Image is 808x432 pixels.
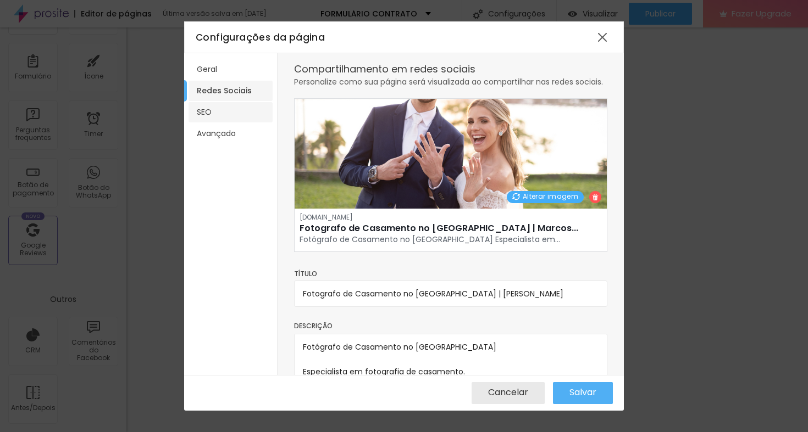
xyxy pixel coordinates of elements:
[294,64,607,74] div: Compartilhamento em redes sociais
[295,99,607,209] img: dscf1917.jpg
[295,209,607,251] a: [DOMAIN_NAME]Fotografo de Casamento no [GEOGRAPHIC_DATA] | Marcos...Fotógrafo de Casamento no [GE...
[189,102,273,122] li: SEO
[300,235,602,243] p: Fotógrafo de Casamento no [GEOGRAPHIC_DATA] Especialista em...
[507,191,584,203] button: Alterar imagem
[512,193,520,200] img: Icone
[569,388,596,397] span: Salvar
[553,382,613,404] button: Salvar
[523,192,578,201] span: Alterar imagem
[488,388,528,397] span: Cancelar
[300,224,602,233] h1: Fotografo de Casamento no [GEOGRAPHIC_DATA] | Marcos...
[189,59,273,80] li: Geral
[300,214,602,221] span: [DOMAIN_NAME]
[294,77,607,87] div: Personalize como sua página será visualizada ao compartilhar nas redes sociais.
[189,81,273,101] li: Redes Sociais
[196,31,325,44] span: Configurações da página
[189,124,273,144] li: Avançado
[592,194,599,200] img: Icone
[294,321,333,330] span: Descrição
[294,334,607,386] textarea: Fotógrafo de Casamento no [GEOGRAPHIC_DATA] Especialista em fotografia de casamento. Experiência ...
[294,269,317,278] span: Título
[472,382,545,404] button: Cancelar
